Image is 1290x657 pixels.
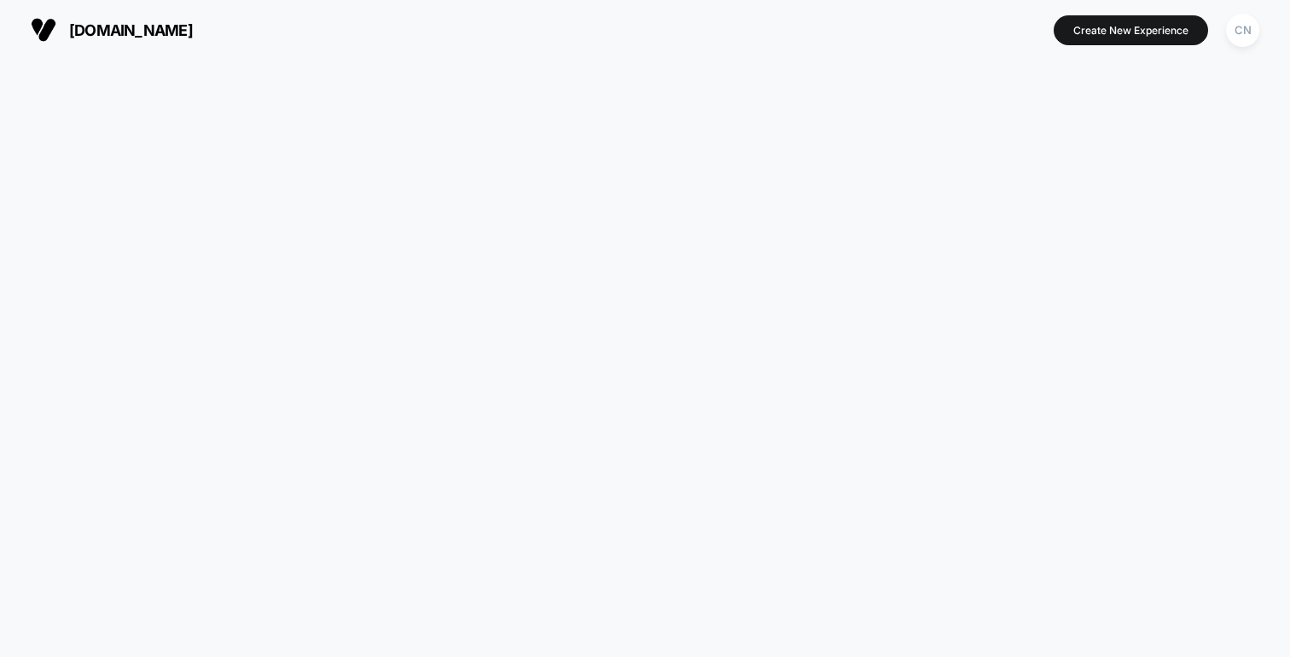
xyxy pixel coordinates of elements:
[1226,14,1259,47] div: CN
[1221,13,1264,48] button: CN
[69,21,193,39] span: [DOMAIN_NAME]
[1054,15,1208,45] button: Create New Experience
[31,17,56,43] img: Visually logo
[26,16,198,44] button: [DOMAIN_NAME]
